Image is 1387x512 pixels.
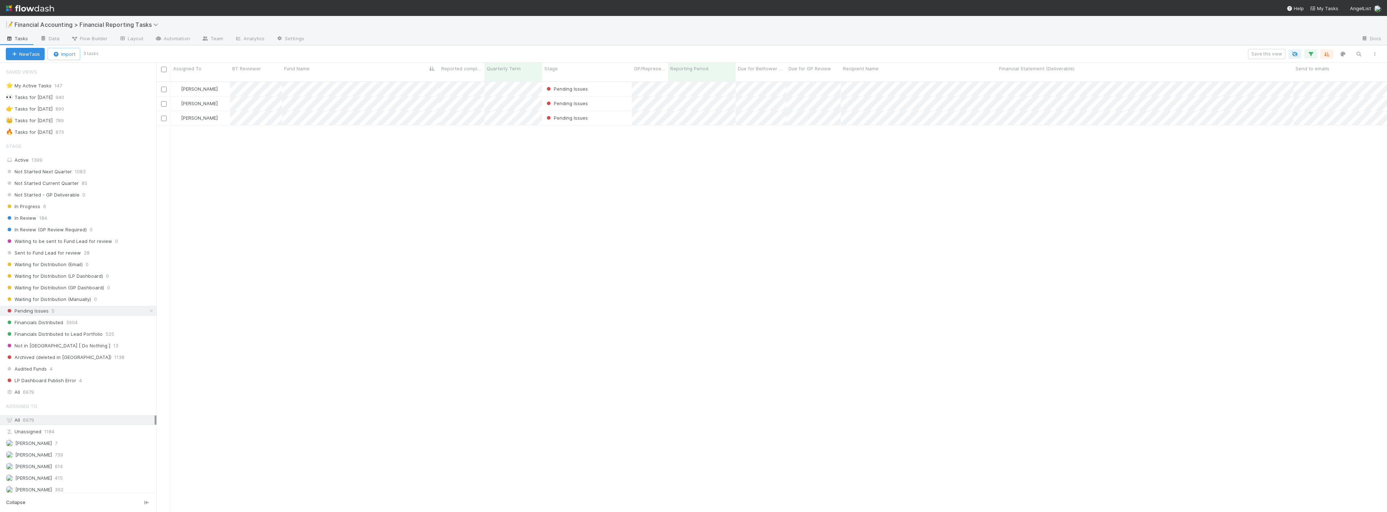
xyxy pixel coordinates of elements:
span: BT Reviewer [232,65,261,72]
span: LP Dashboard Publish Error [6,376,76,385]
span: 6979 [23,417,34,423]
span: Fund Name [284,65,310,72]
span: Pending Issues [6,306,49,315]
span: 0 [86,260,89,269]
span: GP/Representative wants to review [634,65,666,72]
span: [PERSON_NAME] [15,463,52,469]
a: Data [34,33,65,45]
span: 0 [115,237,118,246]
img: avatar_030f5503-c087-43c2-95d1-dd8963b2926c.png [6,463,13,470]
span: Reporting Period [670,65,708,72]
span: My Tasks [1310,5,1338,11]
div: All [6,416,155,425]
span: 28 [84,248,90,257]
img: avatar_705f3a58-2659-4f93-91ad-7a5be837418b.png [174,100,180,106]
span: Flow Builder [71,35,107,42]
span: 392 [55,485,64,494]
span: 1138 [114,353,124,362]
span: 1083 [75,167,86,176]
a: Analytics [229,33,270,45]
a: Team [196,33,229,45]
span: 873 [56,128,71,137]
a: Layout [113,33,149,45]
span: 0 [82,190,85,199]
small: 3 tasks [83,50,99,57]
span: 📝 [6,21,13,28]
div: Pending Issues [545,114,588,121]
span: 1399 [32,157,42,163]
span: Send to emails [1296,65,1329,72]
div: Pending Issues [545,100,588,107]
span: 0 [107,283,110,292]
span: [PERSON_NAME] [15,440,52,446]
span: 6 [43,202,46,211]
span: 4 [50,364,53,373]
span: 415 [55,474,63,483]
span: [PERSON_NAME] [181,115,218,121]
span: Not Started - GP Deliverable [6,190,79,199]
span: 7 [55,439,57,448]
span: Not Started Next Quarter [6,167,72,176]
span: In Progress [6,202,40,211]
span: 👀 [6,94,13,100]
div: Unassigned [6,427,155,436]
div: [PERSON_NAME] [174,114,218,121]
span: 0 [94,295,97,304]
div: [PERSON_NAME] [174,85,218,92]
img: avatar_fee1282a-8af6-4c79-b7c7-bf2cfad99775.png [6,451,13,458]
img: avatar_e5ec2f5b-afc7-4357-8cf1-2139873d70b1.png [174,86,180,92]
span: [PERSON_NAME] [15,487,52,492]
span: [PERSON_NAME] [15,452,52,458]
span: 👉 [6,106,13,112]
div: Tasks for [DATE] [6,93,53,102]
span: Due for GP Review [789,65,831,72]
img: avatar_c7c7de23-09de-42ad-8e02-7981c37ee075.png [6,474,13,482]
span: 147 [54,81,69,90]
span: Stage [544,65,558,72]
div: Help [1286,5,1304,12]
input: Toggle All Rows Selected [161,67,167,72]
span: Assigned To [6,399,37,413]
span: Sent to Fund Lead for review [6,248,81,257]
div: My Active Tasks [6,81,52,90]
div: [PERSON_NAME] [174,100,218,107]
span: Waiting to be sent to Fund Lead for review [6,237,112,246]
span: Waiting for Distribution (LP Dashboard) [6,272,103,281]
span: 184 [39,214,47,223]
img: logo-inverted-e16ddd16eac7371096b0.svg [6,2,54,15]
span: Quarterly Term [487,65,521,72]
span: Financials Distributed [6,318,63,327]
span: Tasks [6,35,28,42]
span: In Review [6,214,36,223]
span: 0 [106,272,109,281]
button: Save this view [1248,49,1285,59]
span: Financial Accounting > Financial Reporting Tasks [15,21,162,28]
div: Pending Issues [545,85,588,92]
input: Toggle Row Selected [161,101,167,107]
span: Financials Distributed to Lead Portfolio [6,330,103,339]
div: Tasks for [DATE] [6,104,53,113]
a: Docs [1355,33,1387,45]
span: In Review (GP Review Required) [6,225,87,234]
span: ⭐ [6,82,13,88]
div: All [6,388,155,397]
span: 940 [56,93,71,102]
span: [PERSON_NAME] [181,100,218,106]
span: Waiting for Distribution (GP Dashboard) [6,283,104,292]
img: avatar_e5ec2f5b-afc7-4357-8cf1-2139873d70b1.png [6,486,13,493]
span: 525 [106,330,114,339]
span: Recipient Name [843,65,879,72]
span: 614 [55,462,63,471]
span: Saved Views [6,65,37,79]
span: Financial Statement (Deliverable) [999,65,1075,72]
span: [PERSON_NAME] [15,475,52,481]
div: Tasks for [DATE] [6,116,53,125]
button: NewTask [6,48,45,60]
span: Pending Issues [545,115,588,121]
span: Audited Funds [6,364,47,373]
span: Collapse [6,499,25,506]
div: Tasks for [DATE] [6,128,53,137]
span: 739 [55,450,63,459]
a: Automation [149,33,196,45]
span: Stage [6,139,21,153]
